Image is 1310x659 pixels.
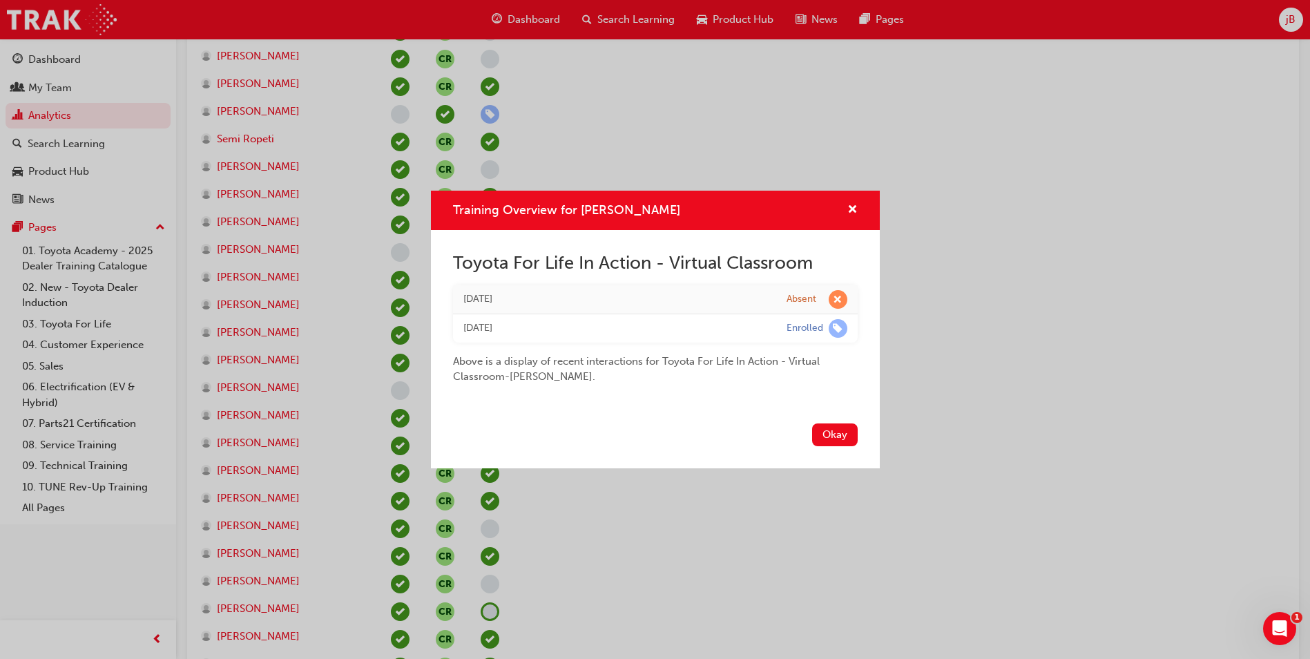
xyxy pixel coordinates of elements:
h2: Toyota For Life In Action - Virtual Classroom [453,252,858,274]
div: Mon Jul 21 2025 11:34:32 GMT+1000 (Australian Eastern Standard Time) [463,321,766,336]
span: learningRecordVerb_ENROLL-icon [829,319,847,338]
iframe: Intercom live chat [1263,612,1296,645]
span: Training Overview for [PERSON_NAME] [453,202,680,218]
span: 1 [1291,612,1302,623]
div: Training Overview for Steven Williams [431,191,880,468]
button: cross-icon [847,202,858,219]
div: Absent [787,293,816,306]
div: Above is a display of recent interactions for Toyota For Life In Action - Virtual Classroom - [PE... [453,343,858,385]
div: Tue Sep 23 2025 09:00:00 GMT+1000 (Australian Eastern Standard Time) [463,292,766,307]
button: Okay [812,423,858,446]
span: cross-icon [847,204,858,217]
div: Enrolled [787,322,823,335]
span: learningRecordVerb_ABSENT-icon [829,290,847,309]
